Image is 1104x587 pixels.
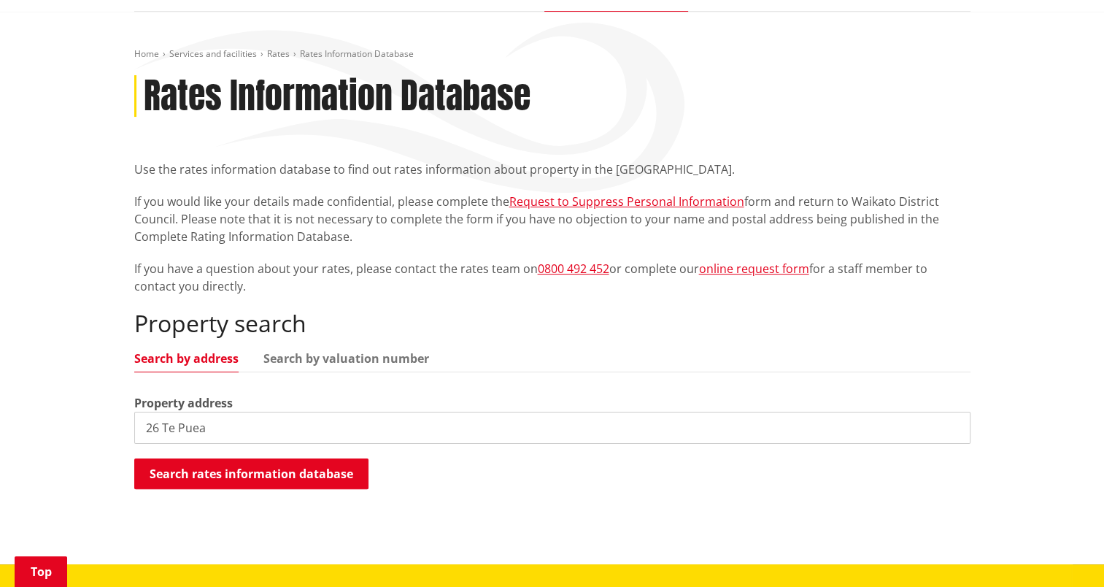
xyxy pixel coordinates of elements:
button: Search rates information database [134,459,368,489]
p: If you have a question about your rates, please contact the rates team on or complete our for a s... [134,260,970,295]
iframe: Messenger Launcher [1037,526,1089,578]
label: Property address [134,394,233,412]
a: online request form [699,261,809,277]
a: 0800 492 452 [538,261,609,277]
a: Services and facilities [169,47,257,60]
a: Search by valuation number [263,353,429,364]
span: Rates Information Database [300,47,414,60]
p: Use the rates information database to find out rates information about property in the [GEOGRAPHI... [134,161,970,178]
h1: Rates Information Database [144,75,530,118]
p: If you would like your details made confidential, please complete the form and return to Waikato ... [134,193,970,245]
a: Rates [267,47,290,60]
a: Top [15,556,67,587]
a: Request to Suppress Personal Information [509,193,744,210]
h2: Property search [134,310,970,337]
input: e.g. Duke Street NGARUAWAHIA [134,412,970,444]
a: Search by address [134,353,239,364]
nav: breadcrumb [134,48,970,61]
a: Home [134,47,159,60]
